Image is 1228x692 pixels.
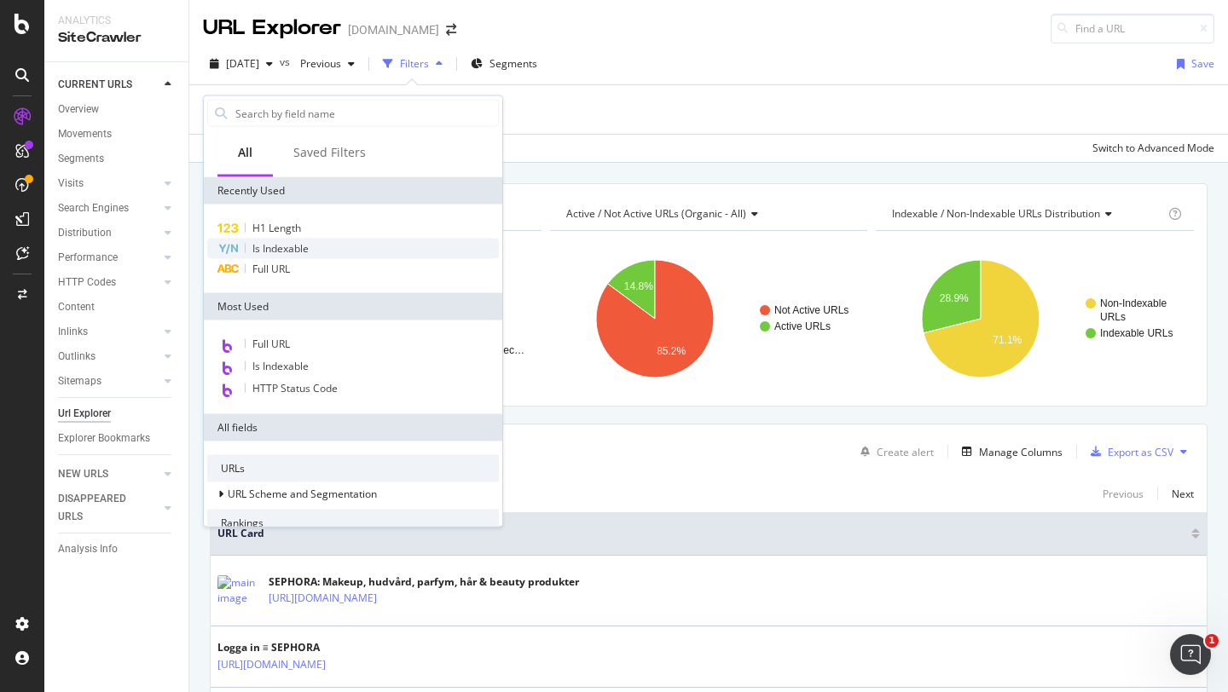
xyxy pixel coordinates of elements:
[58,249,118,267] div: Performance
[774,320,831,332] text: Active URLs
[293,56,341,71] span: Previous
[217,526,1187,541] span: URL Card
[1092,141,1214,155] div: Switch to Advanced Mode
[993,334,1022,346] text: 71.1%
[58,28,175,48] div: SiteCrawler
[58,430,177,447] a: Explorer Bookmarks
[1100,297,1167,309] text: Non-Indexable
[252,241,309,256] span: Is Indexable
[58,372,101,390] div: Sitemaps
[58,465,159,483] a: NEW URLS
[58,175,159,193] a: Visits
[1108,445,1173,459] div: Export as CSV
[58,298,177,316] a: Content
[58,490,159,526] a: DISAPPEARED URLS
[1172,483,1194,504] button: Next
[58,249,159,267] a: Performance
[876,245,1194,393] svg: A chart.
[207,510,499,537] div: Rankings
[204,414,502,441] div: All fields
[252,262,290,276] span: Full URL
[58,14,175,28] div: Analytics
[892,206,1100,221] span: Indexable / Non-Indexable URLs distribution
[400,56,429,71] div: Filters
[58,348,159,366] a: Outlinks
[58,199,129,217] div: Search Engines
[563,200,853,228] h4: Active / Not Active URLs
[489,56,537,71] span: Segments
[252,337,290,351] span: Full URL
[252,359,309,373] span: Is Indexable
[854,438,934,465] button: Create alert
[58,101,99,118] div: Overview
[58,274,159,291] a: HTTP Codes
[280,55,293,69] span: vs
[217,640,400,655] div: Logga in ≡ SEPHORA
[269,574,579,590] div: SEPHORA: Makeup, hudvård, parfym, hår & beauty produkter
[1170,634,1211,675] iframe: Intercom live chat
[252,381,338,395] span: HTTP Status Code
[550,245,868,393] svg: A chart.
[58,224,159,242] a: Distribution
[58,76,132,94] div: CURRENT URLS
[446,24,456,36] div: arrow-right-arrow-left
[877,445,934,459] div: Create alert
[58,298,95,316] div: Content
[228,487,377,501] span: URL Scheme and Segmentation
[566,206,746,221] span: Active / Not Active URLs (organic - all)
[58,274,116,291] div: HTTP Codes
[217,575,260,606] img: main image
[226,56,259,71] span: 2025 Oct. 2nd
[58,125,112,143] div: Movements
[376,50,449,78] button: Filters
[58,405,111,423] div: Url Explorer
[252,221,301,235] span: H1 Length
[1100,311,1126,323] text: URLs
[58,540,118,558] div: Analysis Info
[58,490,144,526] div: DISAPPEARED URLS
[1205,634,1219,648] span: 1
[58,125,177,143] a: Movements
[58,323,159,341] a: Inlinks
[623,280,652,292] text: 14.8%
[1100,327,1173,339] text: Indexable URLs
[58,199,159,217] a: Search Engines
[203,14,341,43] div: URL Explorer
[203,50,280,78] button: [DATE]
[348,21,439,38] div: [DOMAIN_NAME]
[58,323,88,341] div: Inlinks
[1172,487,1194,501] div: Next
[269,590,377,607] a: [URL][DOMAIN_NAME]
[889,200,1165,228] h4: Indexable / Non-Indexable URLs Distribution
[58,101,177,118] a: Overview
[204,177,502,205] div: Recently Used
[58,150,177,168] a: Segments
[217,656,326,673] a: [URL][DOMAIN_NAME]
[58,405,177,423] a: Url Explorer
[940,292,969,304] text: 28.9%
[1170,50,1214,78] button: Save
[774,304,849,316] text: Not Active URLs
[979,445,1063,459] div: Manage Columns
[1191,56,1214,71] div: Save
[1084,438,1173,465] button: Export as CSV
[58,540,177,558] a: Analysis Info
[58,465,108,483] div: NEW URLS
[58,175,84,193] div: Visits
[1086,135,1214,162] button: Switch to Advanced Mode
[58,224,112,242] div: Distribution
[955,441,1063,462] button: Manage Columns
[293,50,362,78] button: Previous
[58,372,159,390] a: Sitemaps
[234,101,498,126] input: Search by field name
[1103,487,1144,501] div: Previous
[58,76,159,94] a: CURRENT URLS
[657,345,686,357] text: 85.2%
[58,348,96,366] div: Outlinks
[293,144,366,161] div: Saved Filters
[58,430,150,447] div: Explorer Bookmarks
[204,293,502,320] div: Most Used
[58,150,104,168] div: Segments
